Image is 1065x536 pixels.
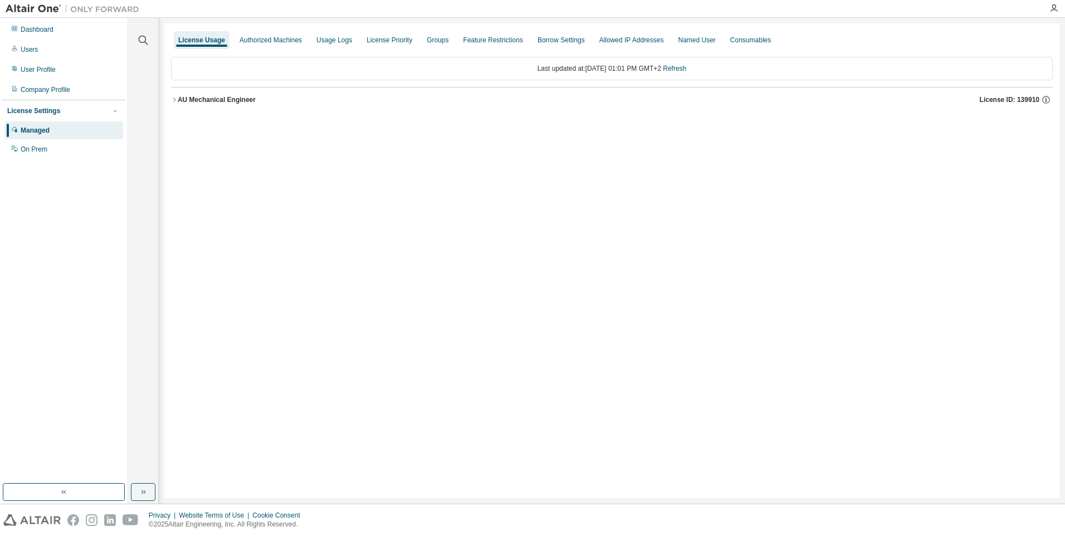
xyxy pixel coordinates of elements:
[730,36,771,45] div: Consumables
[104,514,116,526] img: linkedin.svg
[178,95,256,104] div: AU Mechanical Engineer
[171,57,1053,80] div: Last updated at: [DATE] 01:01 PM GMT+2
[367,36,412,45] div: License Priority
[6,3,145,14] img: Altair One
[538,36,585,45] div: Borrow Settings
[21,145,47,154] div: On Prem
[316,36,352,45] div: Usage Logs
[67,514,79,526] img: facebook.svg
[980,95,1039,104] span: License ID: 139910
[3,514,61,526] img: altair_logo.svg
[21,45,38,54] div: Users
[463,36,523,45] div: Feature Restrictions
[149,520,307,529] p: © 2025 Altair Engineering, Inc. All Rights Reserved.
[149,511,179,520] div: Privacy
[7,106,60,115] div: License Settings
[599,36,664,45] div: Allowed IP Addresses
[21,25,53,34] div: Dashboard
[678,36,715,45] div: Named User
[21,126,50,135] div: Managed
[171,87,1053,112] button: AU Mechanical EngineerLicense ID: 139910
[663,65,686,72] a: Refresh
[427,36,448,45] div: Groups
[178,36,225,45] div: License Usage
[86,514,97,526] img: instagram.svg
[252,511,306,520] div: Cookie Consent
[123,514,139,526] img: youtube.svg
[179,511,252,520] div: Website Terms of Use
[240,36,302,45] div: Authorized Machines
[21,65,56,74] div: User Profile
[21,85,70,94] div: Company Profile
